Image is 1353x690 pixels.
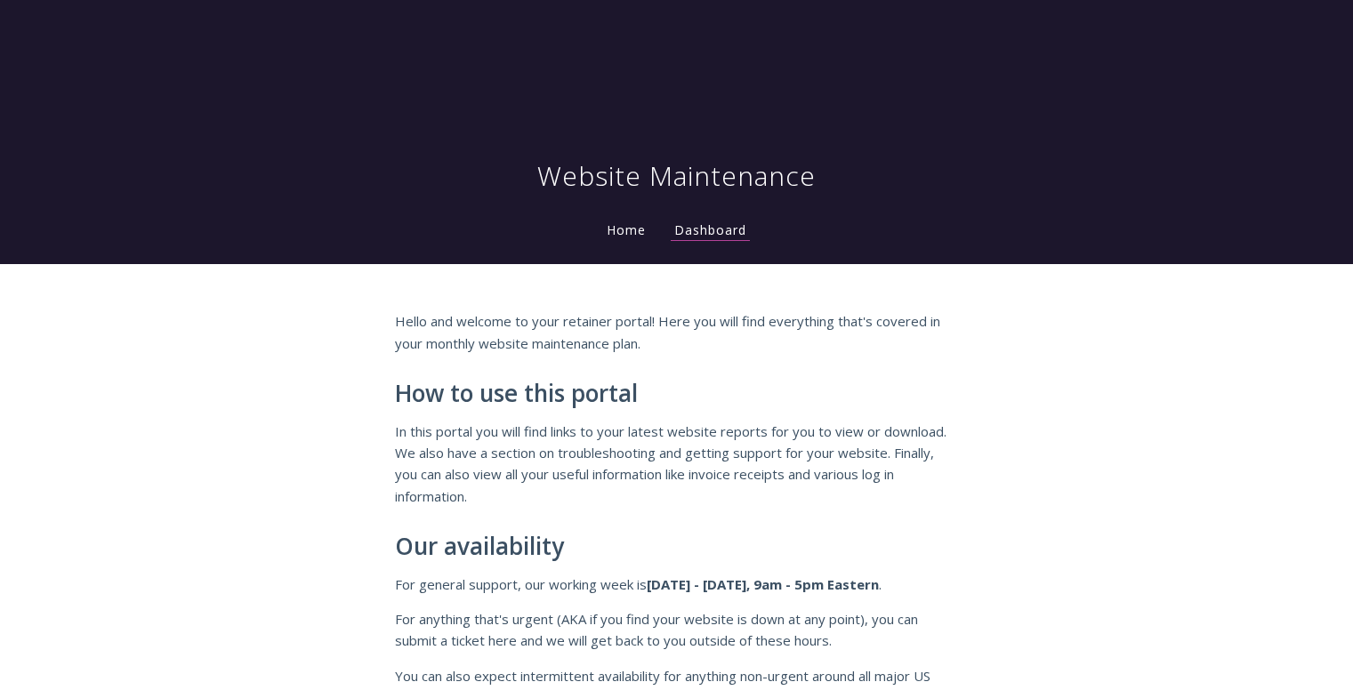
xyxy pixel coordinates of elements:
[395,310,959,354] p: Hello and welcome to your retainer portal! Here you will find everything that's covered in your m...
[395,608,959,652] p: For anything that's urgent (AKA if you find your website is down at any point), you can submit a ...
[671,221,750,241] a: Dashboard
[603,221,649,238] a: Home
[395,381,959,407] h2: How to use this portal
[395,421,959,508] p: In this portal you will find links to your latest website reports for you to view or download. We...
[395,574,959,595] p: For general support, our working week is .
[537,158,816,194] h1: Website Maintenance
[647,575,879,593] strong: [DATE] - [DATE], 9am - 5pm Eastern
[395,534,959,560] h2: Our availability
